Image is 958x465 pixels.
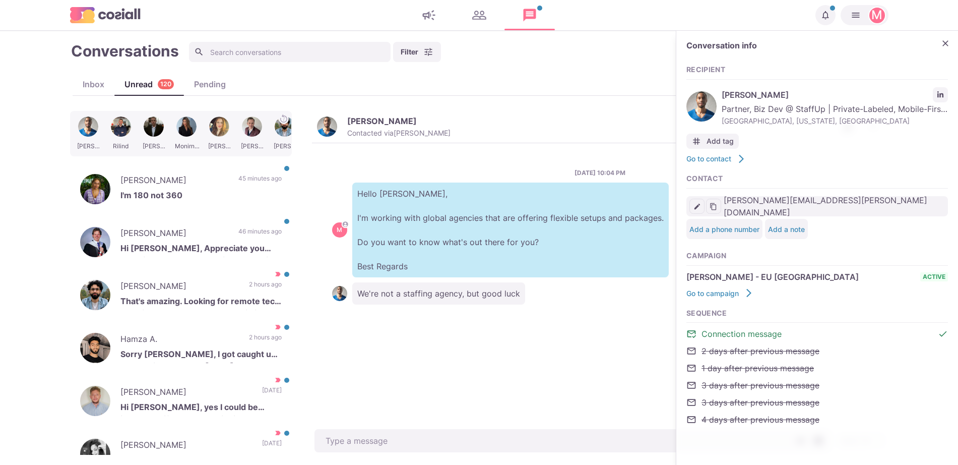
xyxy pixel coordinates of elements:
[184,78,236,90] div: Pending
[689,225,759,234] button: Add a phone number
[238,174,282,189] p: 45 minutes ago
[189,42,391,62] input: Search conversations
[701,345,819,357] span: 2 days after previous message
[80,174,110,204] img: Lauryn Ifill
[938,36,953,51] button: Close
[238,227,282,242] p: 46 minutes ago
[686,66,948,74] h3: Recipient
[686,154,746,164] a: Go to contact
[706,199,721,214] button: Copy
[80,386,110,416] img: Ryan Wilkinson
[815,5,836,25] button: Notifications
[574,168,625,178] p: [DATE] 10:04 PM
[347,129,451,138] p: Contacted via [PERSON_NAME]
[841,5,888,25] button: Martin
[317,116,451,138] button: Chris Richard[PERSON_NAME]Contacted via[PERSON_NAME]
[120,227,228,242] p: [PERSON_NAME]
[347,116,417,126] p: [PERSON_NAME]
[80,227,110,257] img: Julian Bacon
[920,272,948,281] span: active
[701,396,819,409] span: 3 days after previous message
[73,78,114,90] div: Inbox
[120,439,252,454] p: [PERSON_NAME]
[249,280,282,295] p: 2 hours ago
[686,309,948,318] h3: Sequence
[160,80,171,89] p: 120
[701,414,819,426] span: 4 days after previous message
[317,117,337,137] img: Chris Richard
[120,401,282,416] p: Hi [PERSON_NAME], yes I could be interested if the package is right
[352,282,525,305] p: We're not a staffing agency, but good luck
[768,225,805,234] button: Add a note
[686,91,717,122] img: Chris Richard
[120,295,282,310] p: That's amazing. Looking for remote tech recruiter roles but open to hybrid in [GEOGRAPHIC_DATA]. ...
[342,221,348,227] svg: avatar
[120,386,252,401] p: [PERSON_NAME]
[722,103,948,115] span: Partner, Biz Dev @ StaffUp | Private-Labeled, Mobile-First StaffingOS | OWN Your Future
[337,227,342,233] div: Martin
[686,271,859,283] span: [PERSON_NAME] - EU [GEOGRAPHIC_DATA]
[393,42,441,62] button: Filter
[70,7,141,23] img: logo
[686,134,739,149] button: Add tag
[120,189,282,204] p: I'm 180 not 360
[701,328,782,340] span: Connection message
[262,439,282,454] p: [DATE]
[722,89,928,101] span: [PERSON_NAME]
[686,288,754,298] a: Go to campaign
[120,333,239,348] p: Hamza A.
[262,386,282,401] p: [DATE]
[120,348,282,363] p: Sorry [PERSON_NAME], I got caught up; could I give you a call [DATE] around 3/4pm?
[933,87,948,102] a: LinkedIn profile link
[724,194,945,218] span: [PERSON_NAME][EMAIL_ADDRESS][PERSON_NAME][DOMAIN_NAME]
[701,379,819,391] span: 3 days after previous message
[114,78,184,90] div: Unread
[686,41,933,50] h2: Conversation info
[80,280,110,310] img: Sam Diab
[871,9,882,21] div: Martin
[352,183,669,277] p: Hello [PERSON_NAME], I'm working with global agencies that are offering flexible setups and packa...
[120,174,228,189] p: [PERSON_NAME]
[120,242,282,257] p: Hi [PERSON_NAME], Appreciate you reaching out, but I am not interested in a new position. Hope yo...
[686,252,948,260] h3: Campaign
[722,115,948,126] span: [GEOGRAPHIC_DATA], [US_STATE], [GEOGRAPHIC_DATA]
[71,42,179,60] h1: Conversations
[701,362,814,374] span: 1 day after previous message
[689,199,705,214] button: Edit
[332,286,347,301] img: Chris Richard
[249,333,282,348] p: 2 hours ago
[80,333,110,363] img: Hamza A.
[686,175,948,183] h3: Contact
[120,280,239,295] p: [PERSON_NAME]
